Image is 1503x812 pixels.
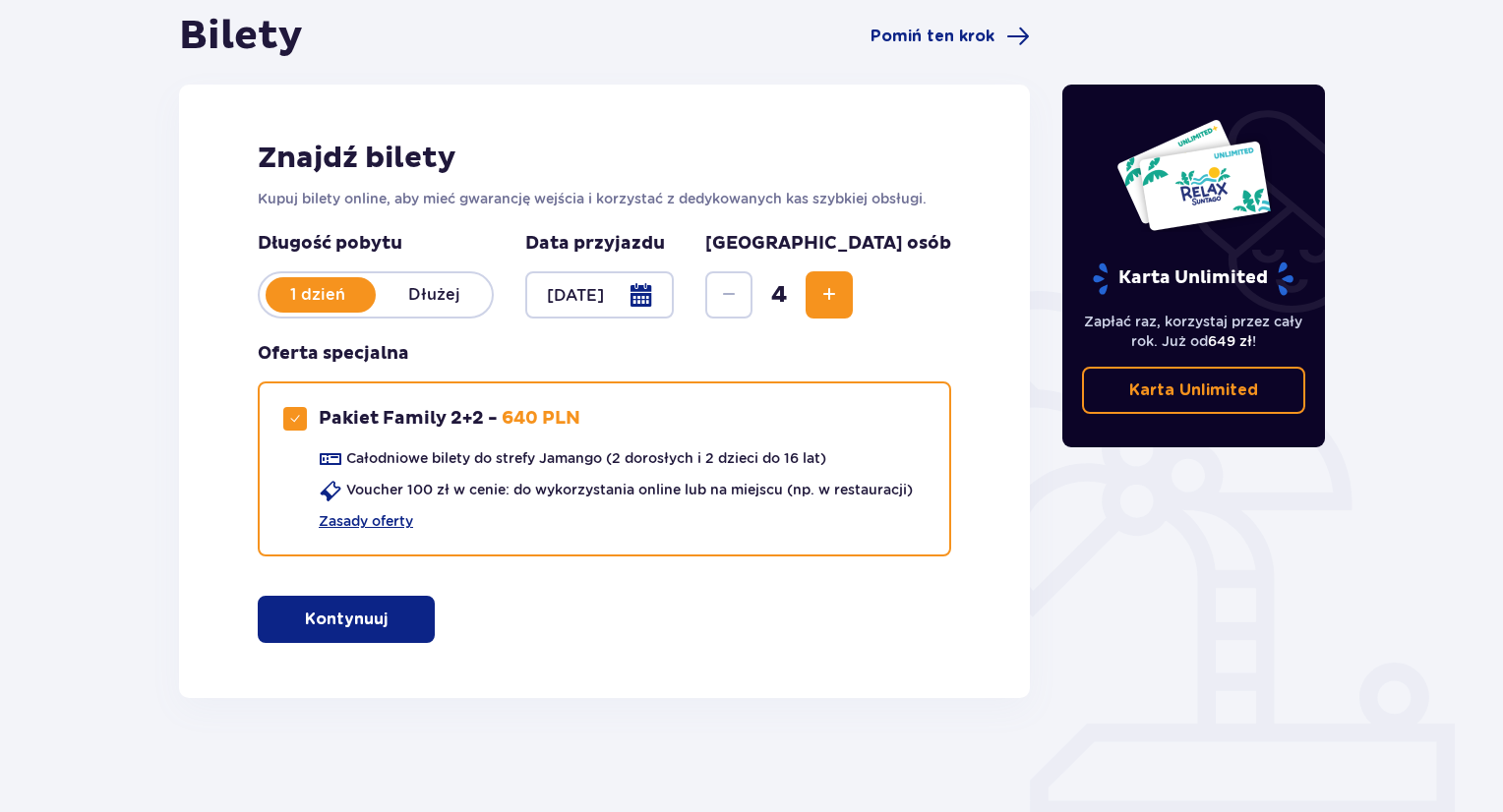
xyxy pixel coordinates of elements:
[871,26,994,47] span: Pomiń ten krok
[258,189,951,208] p: Kupuj bilety online, aby mieć gwarancję wejścia i korzystać z dedykowanych kas szybkiej obsługi.
[305,609,388,630] p: Kontynuuj
[346,480,913,499] p: Voucher 100 zł w cenie: do wykorzystania online lub na miejscu (np. w restauracji)
[179,12,303,61] h1: Bilety
[258,596,435,643] button: Kontynuuj
[705,232,951,256] p: [GEOGRAPHIC_DATA] osób
[871,25,1030,48] a: Pomiń ten krok
[705,271,752,319] button: Decrease
[319,511,413,531] a: Zasady oferty
[1082,367,1306,414] a: Karta Unlimited
[260,284,376,306] p: 1 dzień
[1129,379,1258,401] p: Karta Unlimited
[376,284,492,306] p: Dłużej
[258,342,409,366] p: Oferta specjalna
[1082,312,1306,351] p: Zapłać raz, korzystaj przez cały rok. Już od !
[1208,333,1252,349] span: 649 zł
[502,407,580,431] p: 640 PLN
[756,280,802,310] span: 4
[319,407,498,431] p: Pakiet Family 2+2 -
[346,448,826,468] p: Całodniowe bilety do strefy Jamango (2 dorosłych i 2 dzieci do 16 lat)
[258,140,951,177] h2: Znajdź bilety
[1091,261,1295,296] p: Karta Unlimited
[258,232,494,256] p: Długość pobytu
[806,271,853,319] button: Increase
[525,232,665,256] p: Data przyjazdu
